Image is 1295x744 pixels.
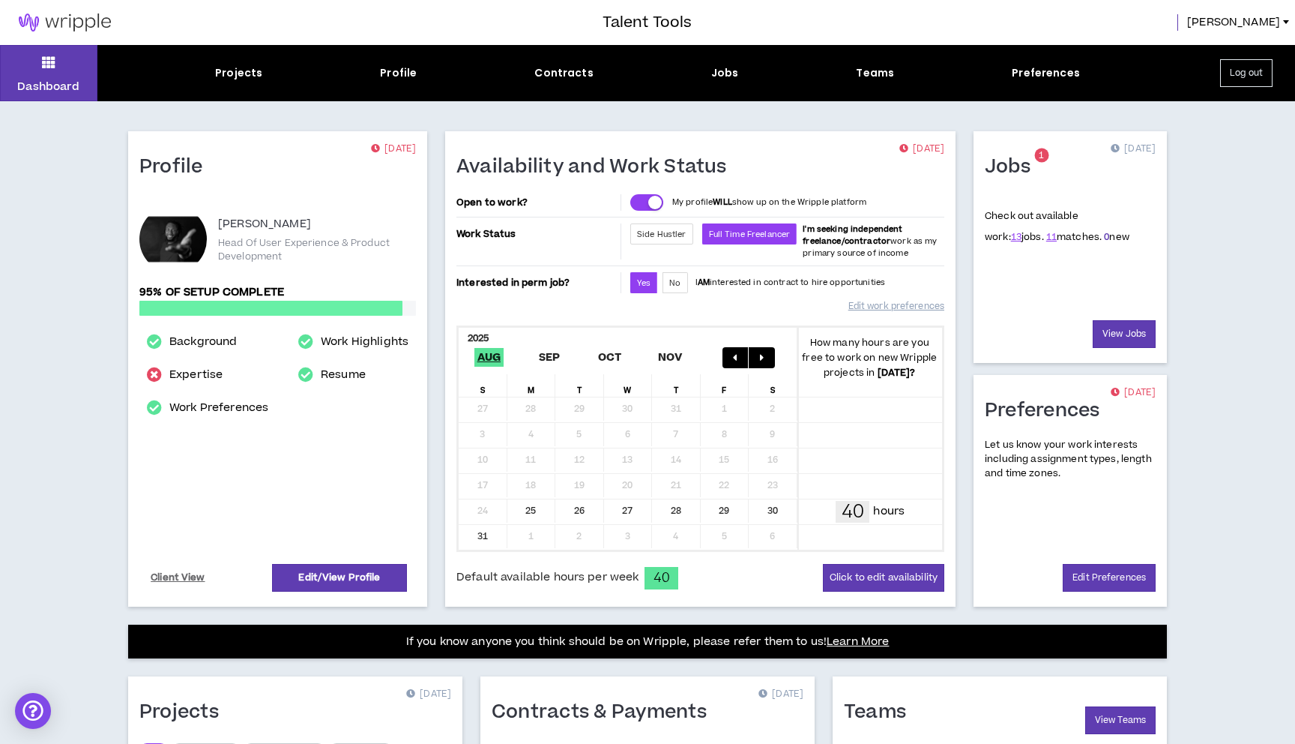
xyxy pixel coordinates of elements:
[603,11,692,34] h3: Talent Tools
[655,348,686,367] span: Nov
[823,564,944,592] button: Click to edit availability
[652,374,701,397] div: T
[1187,14,1280,31] span: [PERSON_NAME]
[459,374,507,397] div: S
[215,65,262,81] div: Projects
[695,277,886,289] p: I interested in contract to hire opportunities
[856,65,894,81] div: Teams
[803,223,902,247] b: I'm seeking independent freelance/contractor
[985,209,1129,244] p: Check out available work:
[803,223,937,259] span: work as my primary source of income
[456,155,738,179] h1: Availability and Work Status
[1034,148,1048,163] sup: 1
[321,366,366,384] a: Resume
[1012,65,1080,81] div: Preferences
[637,229,686,240] span: Side Hustler
[492,700,718,724] h1: Contracts & Payments
[169,366,223,384] a: Expertise
[713,196,732,208] strong: WILL
[139,205,207,273] div: CHRIS C.
[1011,230,1044,244] span: jobs.
[701,374,749,397] div: F
[139,155,214,179] h1: Profile
[1111,142,1156,157] p: [DATE]
[139,700,230,724] h1: Projects
[797,335,943,380] p: How many hours are you free to work on new Wripple projects in
[1111,385,1156,400] p: [DATE]
[1104,230,1109,244] a: 0
[507,374,556,397] div: M
[15,693,51,729] div: Open Intercom Messenger
[534,65,593,81] div: Contracts
[148,565,208,591] a: Client View
[321,333,408,351] a: Work Highlights
[848,293,944,319] a: Edit work preferences
[1046,230,1057,244] a: 11
[218,236,416,263] p: Head Of User Experience & Product Development
[595,348,625,367] span: Oct
[456,272,618,293] p: Interested in perm job?
[272,564,407,592] a: Edit/View Profile
[672,196,866,208] p: My profile show up on the Wripple platform
[873,503,905,520] p: hours
[406,633,890,651] p: If you know anyone you think should be on Wripple, please refer them to us!
[1046,230,1102,244] span: matches.
[749,374,797,397] div: S
[985,399,1111,423] h1: Preferences
[474,348,504,367] span: Aug
[218,215,311,233] p: [PERSON_NAME]
[371,142,416,157] p: [DATE]
[669,277,680,289] span: No
[844,700,917,724] h1: Teams
[555,374,604,397] div: T
[1011,230,1021,244] a: 13
[899,142,944,157] p: [DATE]
[456,223,618,244] p: Work Status
[985,438,1156,481] p: Let us know your work interests including assignment types, length and time zones.
[1039,149,1044,162] span: 1
[406,687,451,702] p: [DATE]
[17,79,79,94] p: Dashboard
[1220,59,1273,87] button: Log out
[637,277,650,289] span: Yes
[604,374,653,397] div: W
[827,634,889,649] a: Learn More
[169,399,268,417] a: Work Preferences
[169,333,237,351] a: Background
[1063,564,1156,592] a: Edit Preferences
[758,687,803,702] p: [DATE]
[1085,706,1156,734] a: View Teams
[380,65,417,81] div: Profile
[1093,320,1156,348] a: View Jobs
[468,331,489,345] b: 2025
[985,155,1042,179] h1: Jobs
[711,65,739,81] div: Jobs
[456,196,618,208] p: Open to work?
[139,284,416,301] p: 95% of setup complete
[698,277,710,288] strong: AM
[1104,230,1129,244] span: new
[878,366,916,379] b: [DATE] ?
[536,348,564,367] span: Sep
[456,569,639,586] span: Default available hours per week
